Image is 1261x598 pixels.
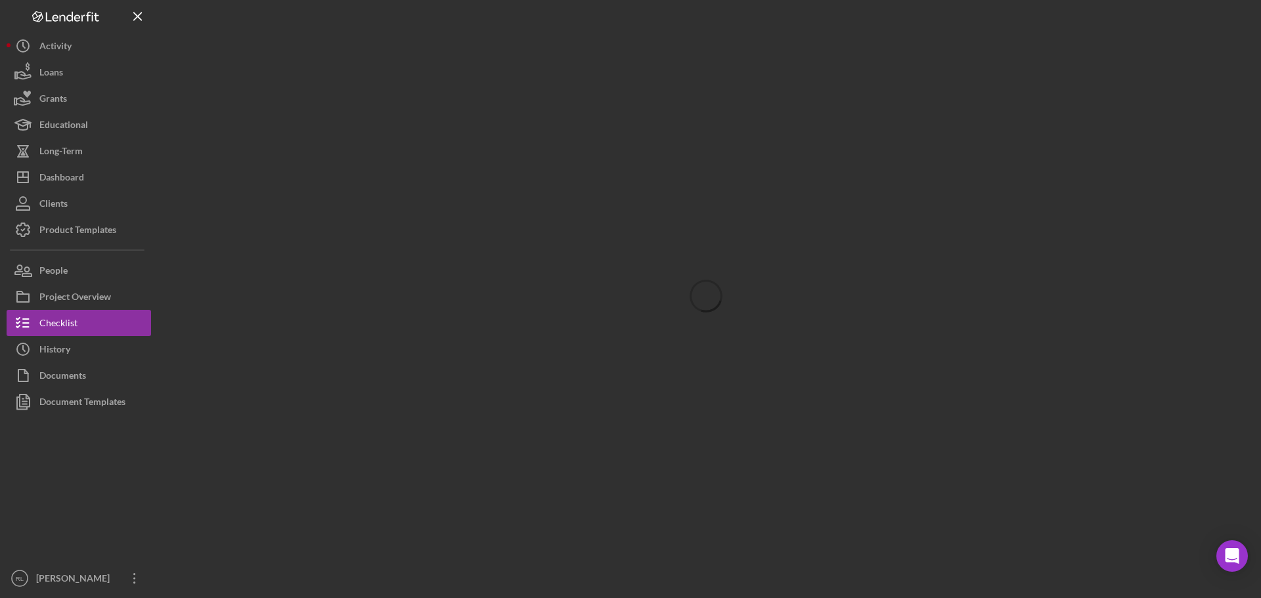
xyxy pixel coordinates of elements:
div: Checklist [39,310,77,339]
button: Project Overview [7,284,151,310]
button: People [7,257,151,284]
button: Dashboard [7,164,151,190]
button: Documents [7,362,151,389]
div: Long-Term [39,138,83,167]
div: Clients [39,190,68,220]
div: [PERSON_NAME] [33,565,118,595]
button: Long-Term [7,138,151,164]
button: Document Templates [7,389,151,415]
button: Activity [7,33,151,59]
div: Project Overview [39,284,111,313]
div: History [39,336,70,366]
button: RL[PERSON_NAME] [7,565,151,591]
div: Grants [39,85,67,115]
button: Product Templates [7,217,151,243]
button: Clients [7,190,151,217]
button: Educational [7,112,151,138]
div: Loans [39,59,63,89]
div: People [39,257,68,287]
div: Documents [39,362,86,392]
div: Educational [39,112,88,141]
text: RL [16,575,24,582]
button: History [7,336,151,362]
div: Open Intercom Messenger [1216,540,1248,572]
button: Grants [7,85,151,112]
div: Activity [39,33,72,62]
div: Dashboard [39,164,84,194]
button: Loans [7,59,151,85]
button: Checklist [7,310,151,336]
div: Document Templates [39,389,125,418]
div: Product Templates [39,217,116,246]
